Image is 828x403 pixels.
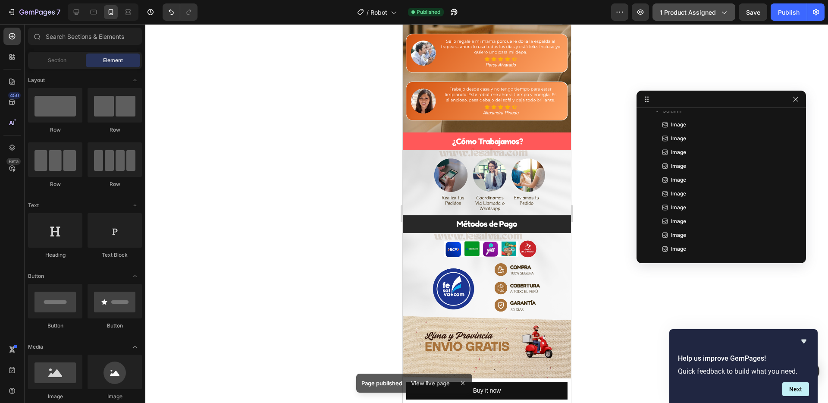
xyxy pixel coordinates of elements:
span: Text [28,201,39,209]
span: Element [103,57,123,64]
div: 450 [8,92,21,99]
p: Quick feedback to build what you need. [678,367,809,375]
span: Section [48,57,66,64]
div: Row [88,180,142,188]
div: Row [28,180,82,188]
p: 7 [56,7,60,17]
span: Image [671,217,686,226]
div: Text Block [88,251,142,259]
div: Undo/Redo [163,3,198,21]
span: Media [28,343,43,351]
span: Toggle open [128,73,142,87]
span: Image [671,134,686,143]
button: Hide survey [799,336,809,346]
button: 7 [3,3,64,21]
span: Layout [28,76,45,84]
div: View live page [406,377,455,389]
div: Image [28,393,82,400]
button: Publish [771,3,807,21]
span: Image [671,148,686,157]
div: Publish [778,8,800,17]
input: Search Sections & Elements [28,28,142,45]
span: Toggle open [128,340,142,354]
p: Page published [361,379,402,387]
span: Toggle open [128,269,142,283]
div: Help us improve GemPages! [678,336,809,396]
span: Robot [370,8,387,17]
span: Image [671,245,686,253]
button: 1 product assigned [652,3,735,21]
div: Button [88,322,142,330]
div: Row [28,126,82,134]
h2: Help us improve GemPages! [678,353,809,364]
span: Published [417,8,440,16]
span: Button [28,272,44,280]
span: Image [671,189,686,198]
span: Image [671,203,686,212]
span: Image [671,176,686,184]
button: Next question [782,382,809,396]
div: Image [88,393,142,400]
div: Button [28,322,82,330]
button: Save [739,3,767,21]
span: Save [746,9,760,16]
span: Image [671,231,686,239]
span: Toggle open [128,198,142,212]
span: / [367,8,369,17]
div: Row [88,126,142,134]
span: 1 product assigned [660,8,716,17]
span: Image [671,120,686,129]
iframe: Design area [403,24,571,403]
span: Image [671,162,686,170]
div: Beta [6,158,21,165]
div: Heading [28,251,82,259]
